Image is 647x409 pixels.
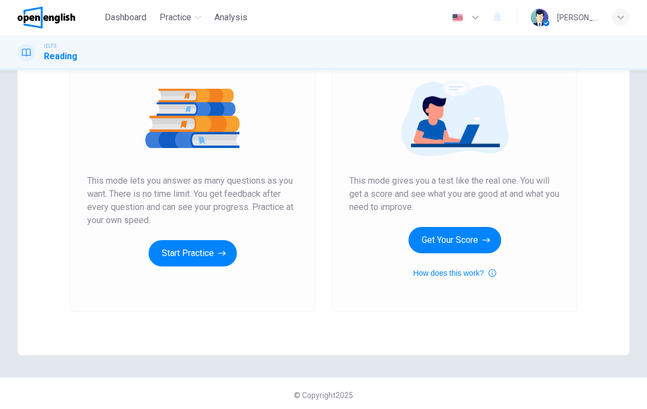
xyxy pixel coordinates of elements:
[557,11,599,24] div: [PERSON_NAME] Hacer Ç.
[18,7,100,29] a: OpenEnglish logo
[100,8,151,27] button: Dashboard
[451,14,464,22] img: en
[149,240,237,266] button: Start Practice
[87,174,298,227] span: This mode lets you answer as many questions as you want. There is no time limit. You get feedback...
[44,42,56,50] span: IELTS
[105,11,146,24] span: Dashboard
[44,50,77,63] h1: Reading
[349,174,560,214] span: This mode gives you a test like the real one. You will get a score and see what you are good at a...
[155,8,206,27] button: Practice
[210,8,252,27] button: Analysis
[531,9,548,26] img: Profile picture
[18,7,75,29] img: OpenEnglish logo
[160,11,191,24] span: Practice
[413,266,496,280] button: How does this work?
[214,11,247,24] span: Analysis
[294,391,353,400] span: © Copyright 2025
[408,227,501,253] button: Get Your Score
